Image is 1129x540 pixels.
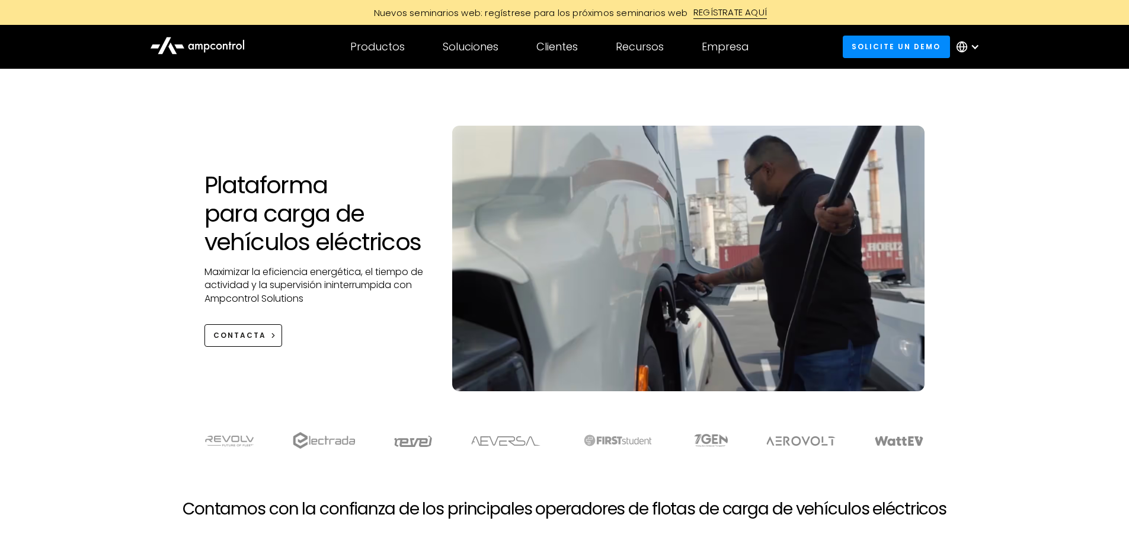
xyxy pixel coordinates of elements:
[350,40,405,53] div: Productos
[443,40,498,53] div: Soluciones
[702,40,749,53] div: Empresa
[616,40,664,53] div: Recursos
[874,436,924,446] img: WattEV logo
[204,171,429,256] h1: Plataforma para carga de vehículos eléctricos
[204,266,429,305] p: Maximizar la eficiencia energética, el tiempo de actividad y la supervisión ininterrumpida con Am...
[843,36,950,57] a: Solicite un demo
[766,436,836,446] img: Aerovolt Logo
[298,6,831,19] a: Nuevos seminarios web: regístrese para los próximos seminarios webREGÍSTRATE AQUÍ
[362,7,693,19] div: Nuevos seminarios web: regístrese para los próximos seminarios web
[693,6,767,19] div: REGÍSTRATE AQUÍ
[204,324,283,346] a: CONTACTA
[536,40,578,53] div: Clientes
[183,499,946,519] h2: Contamos con la confianza de los principales operadores de flotas de carga de vehículos eléctricos
[293,432,355,449] img: electrada logo
[213,330,266,341] div: CONTACTA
